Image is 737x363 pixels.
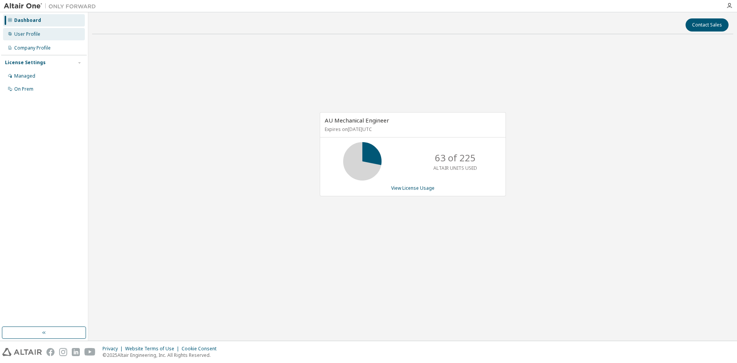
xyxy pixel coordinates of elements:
p: 63 of 225 [435,151,476,164]
a: View License Usage [391,185,435,191]
img: facebook.svg [46,348,55,356]
p: © 2025 Altair Engineering, Inc. All Rights Reserved. [102,352,221,358]
div: License Settings [5,60,46,66]
div: Managed [14,73,35,79]
img: Altair One [4,2,100,10]
div: On Prem [14,86,33,92]
p: Expires on [DATE] UTC [325,126,499,133]
div: User Profile [14,31,40,37]
p: ALTAIR UNITS USED [433,165,477,171]
button: Contact Sales [686,18,729,31]
div: Dashboard [14,17,41,23]
img: youtube.svg [84,348,96,356]
div: Company Profile [14,45,51,51]
img: instagram.svg [59,348,67,356]
div: Privacy [102,346,125,352]
div: Cookie Consent [182,346,221,352]
img: linkedin.svg [72,348,80,356]
span: AU Mechanical Engineer [325,116,389,124]
div: Website Terms of Use [125,346,182,352]
img: altair_logo.svg [2,348,42,356]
